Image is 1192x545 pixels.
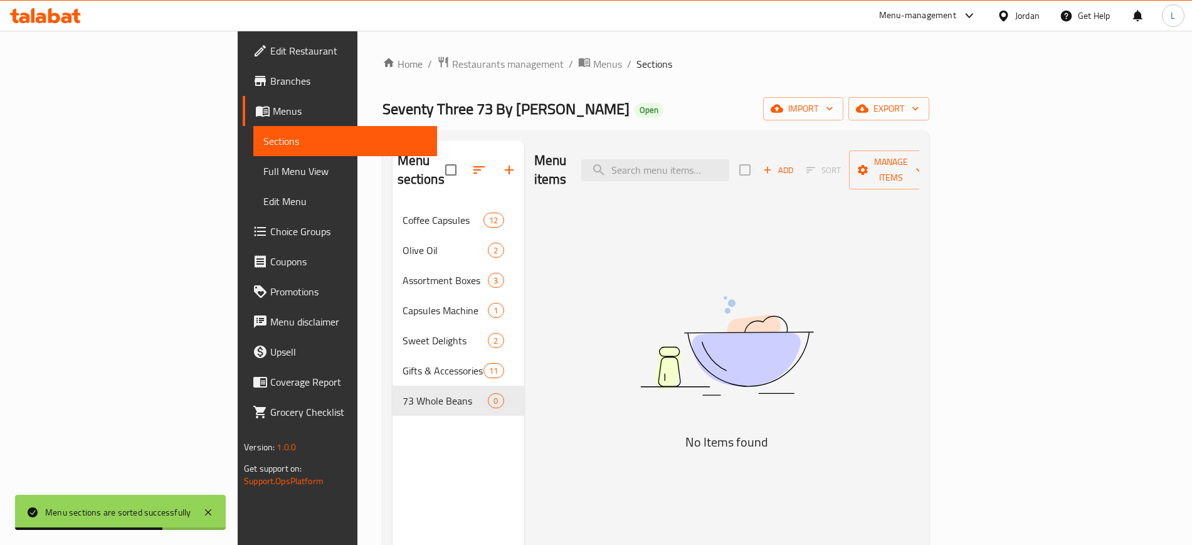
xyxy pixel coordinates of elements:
[253,156,436,186] a: Full Menu View
[494,155,524,185] button: Add section
[464,155,494,185] span: Sort sections
[636,56,672,71] span: Sections
[243,216,436,246] a: Choice Groups
[263,164,426,179] span: Full Menu View
[270,73,426,88] span: Branches
[488,275,503,287] span: 3
[270,224,426,239] span: Choice Groups
[848,97,929,120] button: export
[403,363,484,378] span: Gifts & Accessories
[393,200,524,421] nav: Menu sections
[488,243,504,258] div: items
[635,103,663,118] div: Open
[858,101,919,117] span: export
[534,151,567,189] h2: Menu items
[393,386,524,416] div: 73 Whole Beans0
[403,393,488,408] span: 73 Whole Beans
[761,163,795,177] span: Add
[488,335,503,347] span: 2
[879,8,956,23] div: Menu-management
[627,56,631,71] li: /
[488,393,504,408] div: items
[270,314,426,329] span: Menu disclaimer
[403,243,488,258] span: Olive Oil
[403,273,488,288] span: Assortment Boxes
[273,103,426,119] span: Menus
[244,460,302,477] span: Get support on:
[1171,9,1175,23] span: L
[270,43,426,58] span: Edit Restaurant
[581,159,729,181] input: search
[393,356,524,386] div: Gifts & Accessories11
[382,95,630,123] span: Seventy Three 73 By [PERSON_NAME]
[438,157,464,183] span: Select all sections
[484,365,503,377] span: 11
[798,161,849,180] span: Sort items
[253,126,436,156] a: Sections
[403,213,484,228] span: Coffee Capsules
[270,405,426,420] span: Grocery Checklist
[635,105,663,115] span: Open
[488,245,503,257] span: 2
[758,161,798,180] span: Add item
[277,439,296,455] span: 1.0.0
[569,56,573,71] li: /
[243,277,436,307] a: Promotions
[263,134,426,149] span: Sections
[243,36,436,66] a: Edit Restaurant
[488,333,504,348] div: items
[570,263,883,429] img: dish.svg
[484,214,503,226] span: 12
[763,97,843,120] button: import
[578,56,622,72] a: Menus
[393,205,524,235] div: Coffee Capsules12
[393,325,524,356] div: Sweet Delights2
[244,473,324,489] a: Support.OpsPlatform
[382,56,929,72] nav: breadcrumb
[593,56,622,71] span: Menus
[253,186,436,216] a: Edit Menu
[270,284,426,299] span: Promotions
[270,254,426,269] span: Coupons
[270,344,426,359] span: Upsell
[758,161,798,180] button: Add
[403,303,488,318] span: Capsules Machine
[263,194,426,209] span: Edit Menu
[483,213,504,228] div: items
[243,307,436,337] a: Menu disclaimer
[859,154,923,186] span: Manage items
[849,151,933,189] button: Manage items
[393,265,524,295] div: Assortment Boxes3
[488,305,503,317] span: 1
[483,363,504,378] div: items
[243,367,436,397] a: Coverage Report
[773,101,833,117] span: import
[243,397,436,427] a: Grocery Checklist
[243,96,436,126] a: Menus
[488,395,503,407] span: 0
[244,439,275,455] span: Version:
[403,333,488,348] span: Sweet Delights
[488,303,504,318] div: items
[243,246,436,277] a: Coupons
[393,295,524,325] div: Capsules Machine1
[437,56,564,72] a: Restaurants management
[243,337,436,367] a: Upsell
[45,505,191,519] div: Menu sections are sorted successfully
[452,56,564,71] span: Restaurants management
[1015,9,1040,23] div: Jordan
[570,432,883,452] h5: No Items found
[243,66,436,96] a: Branches
[270,374,426,389] span: Coverage Report
[393,235,524,265] div: Olive Oil2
